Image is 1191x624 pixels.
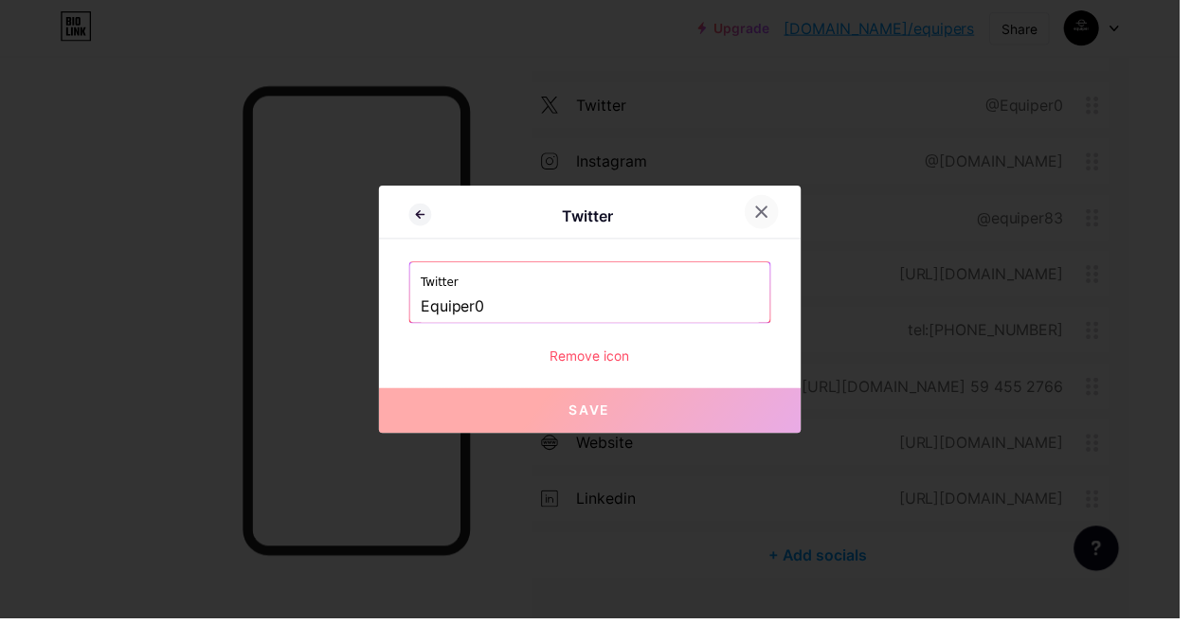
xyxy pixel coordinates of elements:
label: Twitter [425,265,767,294]
div: Remove icon [413,349,779,369]
span: Save [574,406,617,422]
input: Twitter username [425,294,767,326]
button: Save [383,392,809,437]
div: Twitter [436,206,752,229]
